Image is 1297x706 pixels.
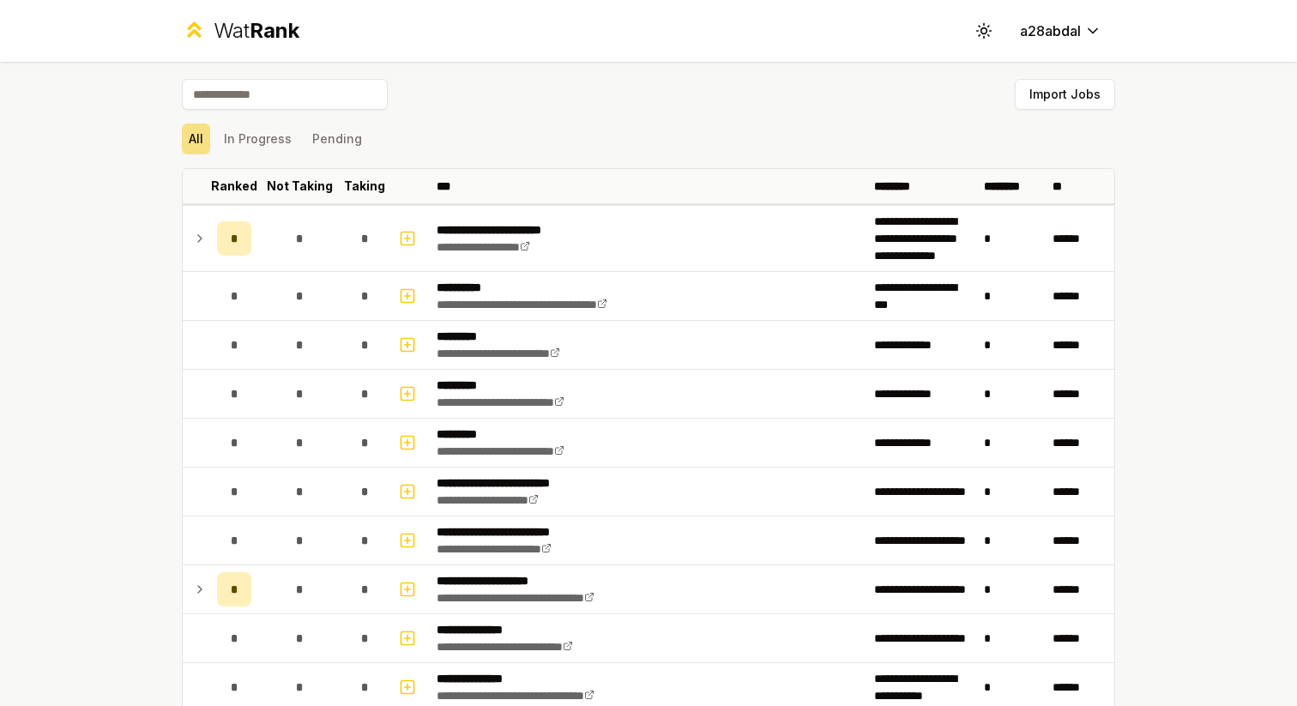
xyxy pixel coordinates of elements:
p: Ranked [211,178,257,195]
button: Import Jobs [1015,79,1115,110]
button: In Progress [217,124,299,154]
a: WatRank [182,17,299,45]
span: Rank [250,18,299,43]
button: All [182,124,210,154]
p: Taking [344,178,385,195]
button: a28abdal [1006,15,1115,46]
p: Not Taking [267,178,333,195]
div: Wat [214,17,299,45]
button: Pending [305,124,369,154]
span: a28abdal [1020,21,1081,41]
